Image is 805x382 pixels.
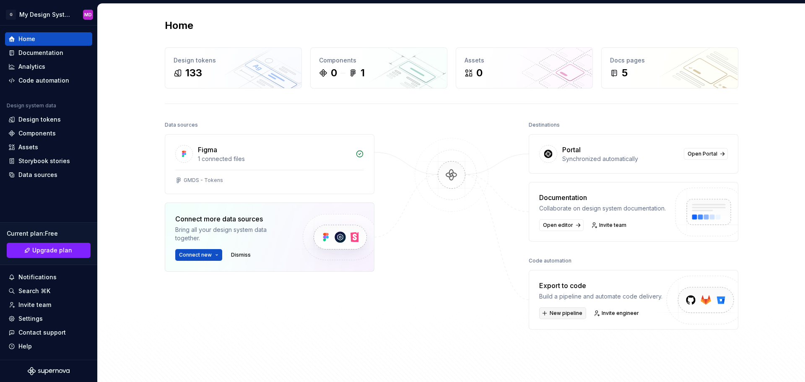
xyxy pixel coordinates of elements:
[601,47,738,88] a: Docs pages5
[550,310,582,317] span: New pipeline
[562,145,581,155] div: Portal
[539,307,586,319] button: New pipeline
[7,229,91,238] div: Current plan : Free
[18,35,35,43] div: Home
[5,154,92,168] a: Storybook stories
[539,204,666,213] div: Collaborate on design system documentation.
[231,252,251,258] span: Dismiss
[5,340,92,353] button: Help
[599,222,626,229] span: Invite team
[602,310,639,317] span: Invite engineer
[5,127,92,140] a: Components
[5,74,92,87] a: Code automation
[165,47,302,88] a: Design tokens133
[179,252,212,258] span: Connect new
[5,60,92,73] a: Analytics
[5,270,92,284] button: Notifications
[543,222,573,229] span: Open editor
[331,66,337,80] div: 0
[539,281,662,291] div: Export to code
[18,49,63,57] div: Documentation
[7,102,56,109] div: Design system data
[18,76,69,85] div: Code automation
[610,56,730,65] div: Docs pages
[18,301,51,309] div: Invite team
[529,255,571,267] div: Code automation
[539,219,584,231] a: Open editor
[28,367,70,375] svg: Supernova Logo
[2,5,96,23] button: GMy Design SystemMD
[165,19,193,32] h2: Home
[5,46,92,60] a: Documentation
[529,119,560,131] div: Destinations
[18,143,38,151] div: Assets
[175,249,222,261] button: Connect new
[18,342,32,351] div: Help
[18,273,57,281] div: Notifications
[18,328,66,337] div: Contact support
[18,314,43,323] div: Settings
[18,129,56,138] div: Components
[5,113,92,126] a: Design tokens
[18,287,50,295] div: Search ⌘K
[539,292,662,301] div: Build a pipeline and automate code delivery.
[18,62,45,71] div: Analytics
[5,32,92,46] a: Home
[539,192,666,203] div: Documentation
[465,56,584,65] div: Assets
[185,66,202,80] div: 133
[165,134,374,194] a: Figma1 connected filesGMDS - Tokens
[198,155,351,163] div: 1 connected files
[5,298,92,312] a: Invite team
[19,10,73,19] div: My Design System
[32,246,72,255] span: Upgrade plan
[175,226,288,242] div: Bring all your design system data together.
[319,56,439,65] div: Components
[175,214,288,224] div: Connect more data sources
[5,326,92,339] button: Contact support
[688,151,717,157] span: Open Portal
[198,145,217,155] div: Figma
[5,140,92,154] a: Assets
[310,47,447,88] a: Components01
[18,157,70,165] div: Storybook stories
[84,11,92,18] div: MD
[7,243,91,258] a: Upgrade plan
[622,66,628,80] div: 5
[184,177,223,184] div: GMDS - Tokens
[18,171,57,179] div: Data sources
[591,307,643,319] a: Invite engineer
[684,148,728,160] a: Open Portal
[476,66,483,80] div: 0
[165,119,198,131] div: Data sources
[6,10,16,20] div: G
[5,168,92,182] a: Data sources
[5,312,92,325] a: Settings
[456,47,593,88] a: Assets0
[227,249,254,261] button: Dismiss
[589,219,630,231] a: Invite team
[562,155,679,163] div: Synchronized automatically
[5,284,92,298] button: Search ⌘K
[361,66,365,80] div: 1
[18,115,61,124] div: Design tokens
[174,56,293,65] div: Design tokens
